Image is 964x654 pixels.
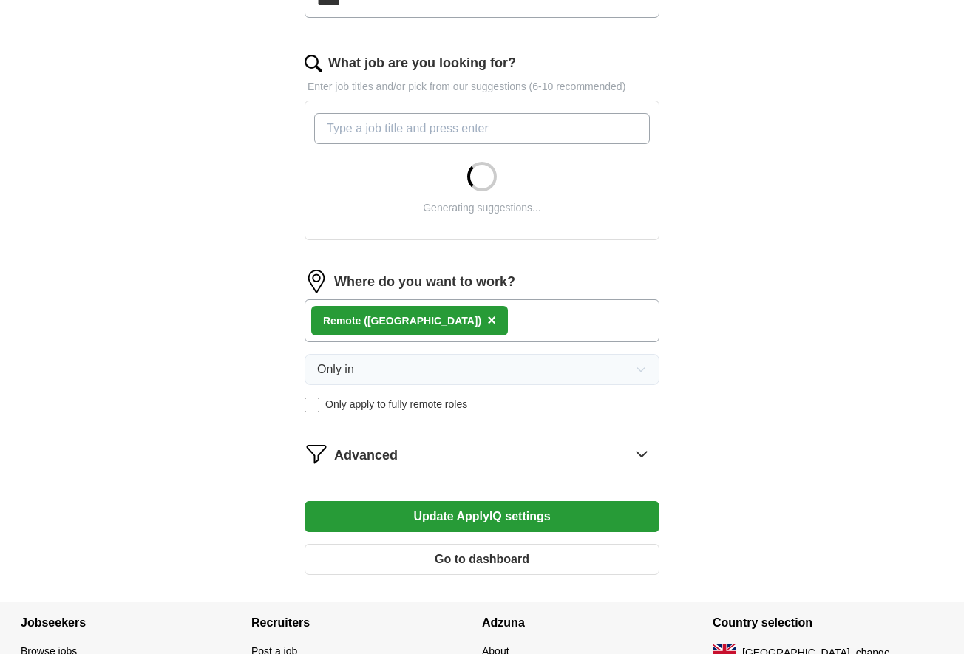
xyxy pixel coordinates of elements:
img: search.png [305,55,322,72]
p: Enter job titles and/or pick from our suggestions (6-10 recommended) [305,79,659,95]
input: Only apply to fully remote roles [305,398,319,412]
span: Only apply to fully remote roles [325,397,467,412]
input: Type a job title and press enter [314,113,650,144]
div: Generating suggestions... [423,200,541,216]
button: × [487,310,496,332]
div: Remote ([GEOGRAPHIC_DATA]) [323,313,481,329]
img: location.png [305,270,328,293]
button: Update ApplyIQ settings [305,501,659,532]
label: What job are you looking for? [328,53,516,73]
label: Where do you want to work? [334,272,515,292]
h4: Country selection [713,602,943,644]
span: Only in [317,361,354,378]
span: × [487,312,496,328]
button: Go to dashboard [305,544,659,575]
button: Only in [305,354,659,385]
img: filter [305,442,328,466]
span: Advanced [334,446,398,466]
